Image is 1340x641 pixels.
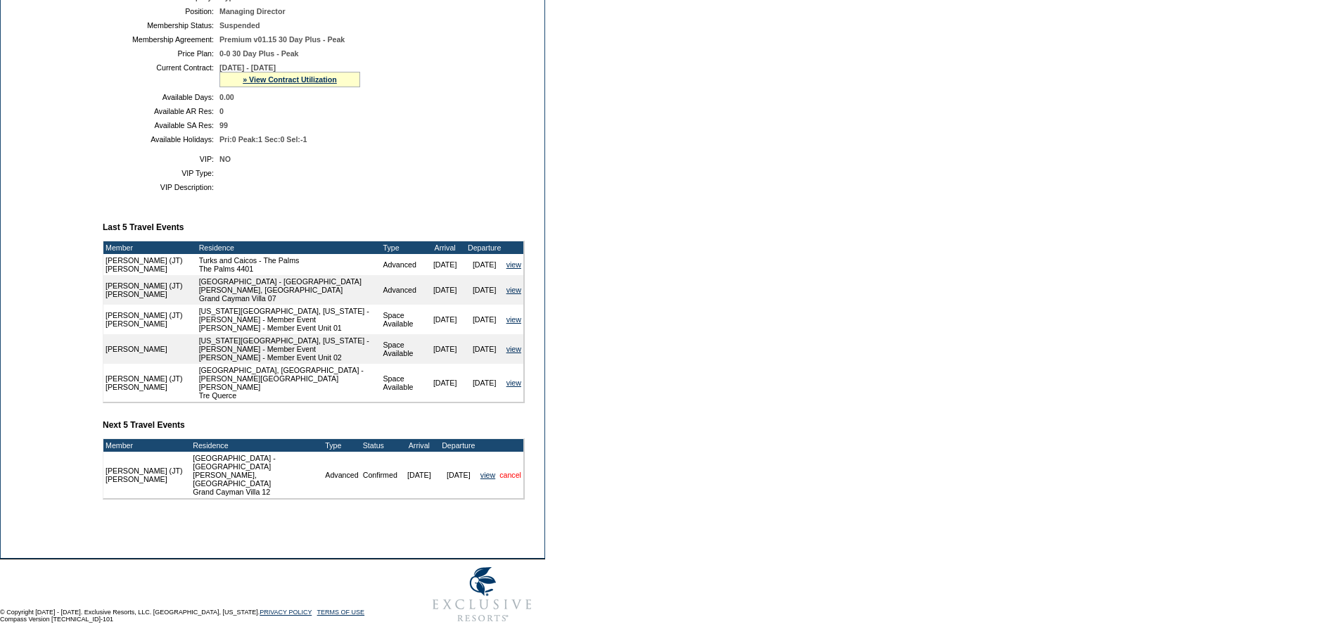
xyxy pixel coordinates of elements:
[439,452,478,498] td: [DATE]
[197,254,381,275] td: Turks and Caicos - The Palms The Palms 4401
[219,121,228,129] span: 99
[108,135,214,144] td: Available Holidays:
[219,93,234,101] span: 0.00
[108,49,214,58] td: Price Plan:
[465,305,504,334] td: [DATE]
[103,334,197,364] td: [PERSON_NAME]
[108,169,214,177] td: VIP Type:
[108,107,214,115] td: Available AR Res:
[426,275,465,305] td: [DATE]
[381,334,425,364] td: Space Available
[480,471,495,479] a: view
[260,609,312,616] a: PRIVACY POLICY
[426,364,465,402] td: [DATE]
[465,241,504,254] td: Departure
[197,275,381,305] td: [GEOGRAPHIC_DATA] - [GEOGRAPHIC_DATA][PERSON_NAME], [GEOGRAPHIC_DATA] Grand Cayman Villa 07
[103,452,186,498] td: [PERSON_NAME] (JT) [PERSON_NAME]
[465,334,504,364] td: [DATE]
[197,364,381,402] td: [GEOGRAPHIC_DATA], [GEOGRAPHIC_DATA] - [PERSON_NAME][GEOGRAPHIC_DATA][PERSON_NAME] Tre Querce
[103,364,197,402] td: [PERSON_NAME] (JT) [PERSON_NAME]
[219,107,224,115] span: 0
[108,63,214,87] td: Current Contract:
[506,379,521,387] a: view
[103,222,184,232] b: Last 5 Travel Events
[465,364,504,402] td: [DATE]
[243,75,337,84] a: » View Contract Utilization
[103,241,197,254] td: Member
[103,275,197,305] td: [PERSON_NAME] (JT) [PERSON_NAME]
[426,254,465,275] td: [DATE]
[108,93,214,101] td: Available Days:
[499,471,521,479] a: cancel
[465,254,504,275] td: [DATE]
[419,559,545,630] img: Exclusive Resorts
[426,334,465,364] td: [DATE]
[381,305,425,334] td: Space Available
[426,305,465,334] td: [DATE]
[426,241,465,254] td: Arrival
[361,439,400,452] td: Status
[191,439,323,452] td: Residence
[108,183,214,191] td: VIP Description:
[219,63,276,72] span: [DATE] - [DATE]
[400,439,439,452] td: Arrival
[381,364,425,402] td: Space Available
[108,7,214,15] td: Position:
[103,420,185,430] b: Next 5 Travel Events
[103,254,197,275] td: [PERSON_NAME] (JT) [PERSON_NAME]
[465,275,504,305] td: [DATE]
[108,155,214,163] td: VIP:
[197,305,381,334] td: [US_STATE][GEOGRAPHIC_DATA], [US_STATE] - [PERSON_NAME] - Member Event [PERSON_NAME] - Member Eve...
[506,260,521,269] a: view
[103,305,197,334] td: [PERSON_NAME] (JT) [PERSON_NAME]
[381,275,425,305] td: Advanced
[400,452,439,498] td: [DATE]
[381,241,425,254] td: Type
[108,21,214,30] td: Membership Status:
[506,286,521,294] a: view
[506,315,521,324] a: view
[219,35,345,44] span: Premium v01.15 30 Day Plus - Peak
[219,135,307,144] span: Pri:0 Peak:1 Sec:0 Sel:-1
[197,334,381,364] td: [US_STATE][GEOGRAPHIC_DATA], [US_STATE] - [PERSON_NAME] - Member Event [PERSON_NAME] - Member Eve...
[361,452,400,498] td: Confirmed
[108,35,214,44] td: Membership Agreement:
[317,609,365,616] a: TERMS OF USE
[439,439,478,452] td: Departure
[103,439,186,452] td: Member
[323,452,360,498] td: Advanced
[197,241,381,254] td: Residence
[219,49,299,58] span: 0-0 30 Day Plus - Peak
[219,7,286,15] span: Managing Director
[219,21,260,30] span: Suspended
[506,345,521,353] a: view
[323,439,360,452] td: Type
[108,121,214,129] td: Available SA Res:
[381,254,425,275] td: Advanced
[219,155,231,163] span: NO
[191,452,323,498] td: [GEOGRAPHIC_DATA] - [GEOGRAPHIC_DATA][PERSON_NAME], [GEOGRAPHIC_DATA] Grand Cayman Villa 12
